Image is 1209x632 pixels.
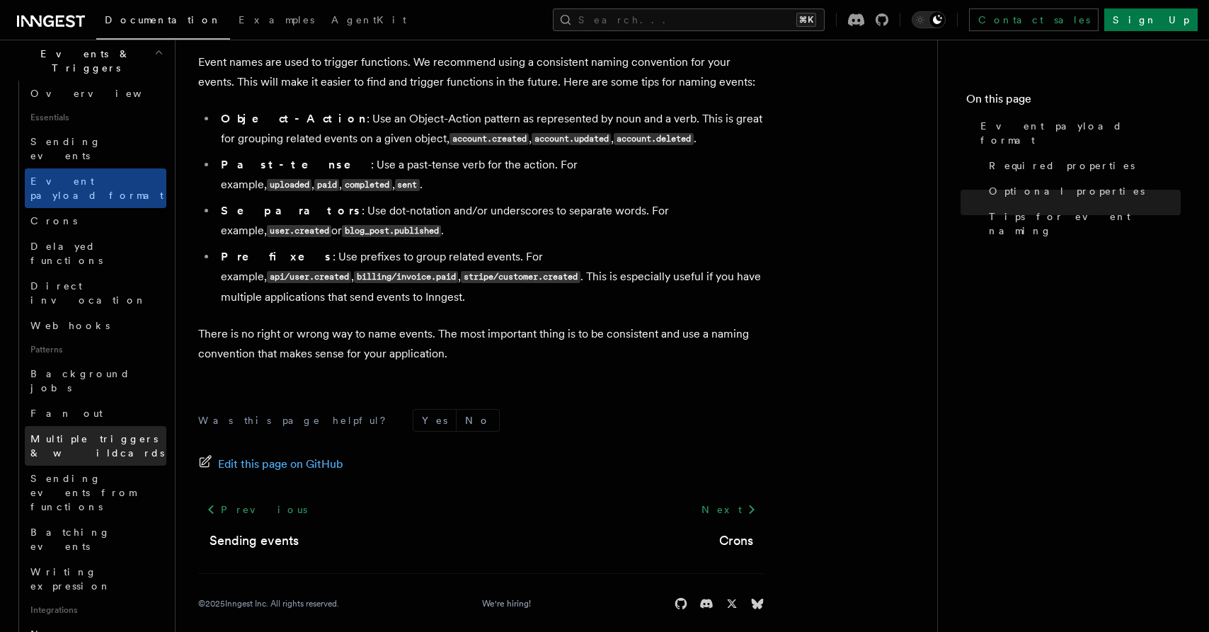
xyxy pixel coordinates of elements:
a: Tips for event naming [983,204,1181,243]
span: Essentials [25,106,166,129]
a: Webhooks [25,313,166,338]
strong: Separators [221,204,362,217]
a: Contact sales [969,8,1099,31]
a: Crons [719,531,753,551]
span: Optional properties [989,184,1145,198]
code: completed [342,179,391,191]
button: Search...⌘K [553,8,825,31]
li: : Use dot-notation and/or underscores to separate words. For example, or . [217,201,764,241]
span: Required properties [989,159,1135,173]
code: uploaded [267,179,311,191]
li: : Use prefixes to group related events. For example, , , . This is especially useful if you have ... [217,247,764,307]
a: AgentKit [323,4,415,38]
a: Event payload format [25,168,166,208]
span: Writing expression [30,566,111,592]
span: Background jobs [30,368,130,393]
code: account.updated [532,133,611,145]
a: Event payload format [975,113,1181,153]
a: Next [693,497,764,522]
li: : Use a past-tense verb for the action. For example, , , , . [217,155,764,195]
span: AgentKit [331,14,406,25]
span: Tips for event naming [989,209,1181,238]
kbd: ⌘K [796,13,816,27]
a: Previous [198,497,315,522]
p: Was this page helpful? [198,413,396,427]
strong: Prefixes [221,250,333,263]
a: Crons [25,208,166,234]
button: No [457,410,499,431]
span: Direct invocation [30,280,147,306]
h4: On this page [966,91,1181,113]
a: Fan out [25,401,166,426]
a: Required properties [983,153,1181,178]
span: Crons [30,215,77,226]
span: Event payload format [30,176,164,201]
a: We're hiring! [482,598,531,609]
a: Sending events from functions [25,466,166,519]
span: Delayed functions [30,241,103,266]
a: Documentation [96,4,230,40]
button: Events & Triggers [11,41,166,81]
code: api/user.created [267,271,351,283]
a: Edit this page on GitHub [198,454,343,474]
span: Overview [30,88,176,99]
span: Multiple triggers & wildcards [30,433,164,459]
a: Overview [25,81,166,106]
a: Examples [230,4,323,38]
span: Examples [239,14,314,25]
code: sent [395,179,420,191]
a: Multiple triggers & wildcards [25,426,166,466]
code: account.created [449,133,529,145]
code: user.created [267,225,331,237]
strong: Object-Action [221,112,367,125]
strong: Past-tense [221,158,371,171]
span: Documentation [105,14,222,25]
code: stripe/customer.created [461,271,580,283]
div: © 2025 Inngest Inc. All rights reserved. [198,598,339,609]
span: Fan out [30,408,103,419]
a: Writing expression [25,559,166,599]
button: Toggle dark mode [912,11,946,28]
span: Sending events from functions [30,473,136,512]
span: Events & Triggers [11,47,154,75]
a: Delayed functions [25,234,166,273]
button: Yes [413,410,456,431]
span: Integrations [25,599,166,621]
code: blog_post.published [342,225,441,237]
p: There is no right or wrong way to name events. The most important thing is to be consistent and u... [198,324,764,364]
span: Edit this page on GitHub [218,454,343,474]
p: Event names are used to trigger functions. We recommend using a consistent naming convention for ... [198,52,764,92]
code: billing/invoice.paid [354,271,458,283]
span: Sending events [30,136,101,161]
a: Direct invocation [25,273,166,313]
a: Sign Up [1104,8,1198,31]
code: account.deleted [614,133,693,145]
span: Webhooks [30,320,110,331]
li: : Use an Object-Action pattern as represented by noun and a verb. This is great for grouping rela... [217,109,764,149]
code: paid [314,179,339,191]
a: Sending events [25,129,166,168]
a: Background jobs [25,361,166,401]
a: Optional properties [983,178,1181,204]
span: Event payload format [980,119,1181,147]
span: Batching events [30,527,110,552]
a: Batching events [25,519,166,559]
a: Sending events [210,531,299,551]
span: Patterns [25,338,166,361]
